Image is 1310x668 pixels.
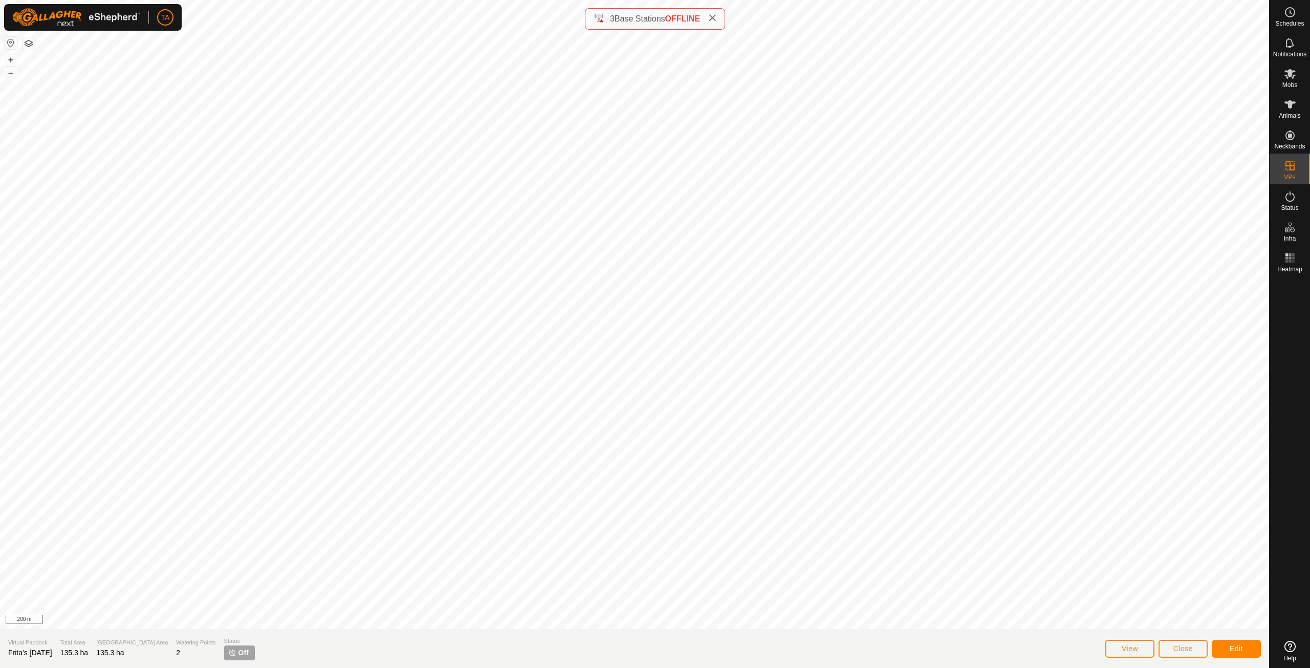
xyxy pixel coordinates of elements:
[5,67,17,79] button: –
[1281,205,1298,211] span: Status
[1277,266,1302,272] span: Heatmap
[5,54,17,66] button: +
[1284,174,1295,180] span: VPs
[23,37,35,50] button: Map Layers
[610,14,615,23] span: 3
[96,638,168,647] span: [GEOGRAPHIC_DATA] Area
[1279,113,1301,119] span: Animals
[5,37,17,49] button: Reset Map
[594,616,632,625] a: Privacy Policy
[228,649,236,657] img: turn-off
[1275,20,1304,27] span: Schedules
[224,637,255,645] span: Status
[161,12,170,23] span: TA
[615,14,665,23] span: Base Stations
[8,649,52,657] span: Frita's [DATE]
[12,8,140,27] img: Gallagher Logo
[1173,644,1193,653] span: Close
[96,649,124,657] span: 135.3 ha
[1230,644,1243,653] span: Edit
[238,648,249,658] span: Off
[60,649,89,657] span: 135.3 ha
[665,14,700,23] span: OFFLINE
[1105,640,1154,658] button: View
[1274,143,1305,149] span: Neckbands
[1270,637,1310,665] a: Help
[176,638,215,647] span: Watering Points
[645,616,675,625] a: Contact Us
[1283,655,1296,661] span: Help
[8,638,52,647] span: Virtual Paddock
[1282,82,1297,88] span: Mobs
[1212,640,1261,658] button: Edit
[1122,644,1138,653] span: View
[1283,235,1296,242] span: Infra
[1159,640,1208,658] button: Close
[176,649,180,657] span: 2
[1273,51,1306,57] span: Notifications
[60,638,89,647] span: Total Area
